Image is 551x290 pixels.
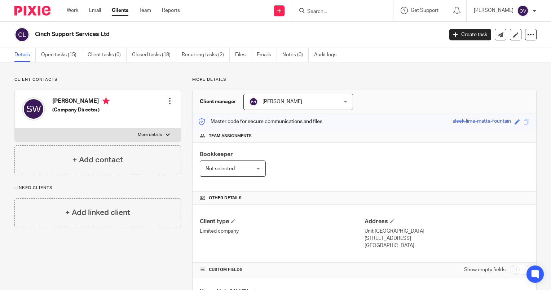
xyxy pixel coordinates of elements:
a: Audit logs [314,48,342,62]
h4: Client type [200,218,364,225]
a: Client tasks (0) [88,48,127,62]
a: Closed tasks (18) [132,48,176,62]
img: svg%3E [249,97,258,106]
p: More details [138,132,162,138]
h4: CUSTOM FIELDS [200,267,364,273]
span: Bookkeeper [200,151,233,157]
span: [PERSON_NAME] [263,99,302,104]
p: Master code for secure communications and files [198,118,322,125]
img: svg%3E [14,27,30,42]
p: Client contacts [14,77,181,83]
span: Other details [209,195,242,201]
h2: Cinch Support Services Ltd [35,31,358,38]
p: More details [192,77,537,83]
h3: Client manager [200,98,236,105]
div: sleek-lime-matte-fountain [453,118,511,126]
a: Create task [449,29,491,40]
span: Team assignments [209,133,252,139]
h4: Address [365,218,529,225]
a: Files [235,48,251,62]
h4: [PERSON_NAME] [52,97,110,106]
p: [PERSON_NAME] [474,7,513,14]
a: Open tasks (15) [41,48,82,62]
a: Reports [162,7,180,14]
p: Limited company [200,228,364,235]
a: Team [139,7,151,14]
i: Primary [102,97,110,105]
a: Details [14,48,36,62]
img: svg%3E [22,97,45,120]
img: svg%3E [517,5,529,17]
a: Recurring tasks (2) [182,48,230,62]
span: Not selected [206,166,235,171]
a: Emails [257,48,277,62]
a: Clients [112,7,128,14]
p: [GEOGRAPHIC_DATA] [365,242,529,249]
label: Show empty fields [464,266,506,273]
p: [STREET_ADDRESS] [365,235,529,242]
input: Search [307,9,371,15]
span: Get Support [411,8,438,13]
a: Notes (0) [282,48,309,62]
p: Unit [GEOGRAPHIC_DATA] [365,228,529,235]
h4: + Add contact [72,154,123,166]
img: Pixie [14,6,50,16]
h5: (Company Director) [52,106,110,114]
p: Linked clients [14,185,181,191]
a: Email [89,7,101,14]
a: Work [67,7,78,14]
h4: + Add linked client [65,207,130,218]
